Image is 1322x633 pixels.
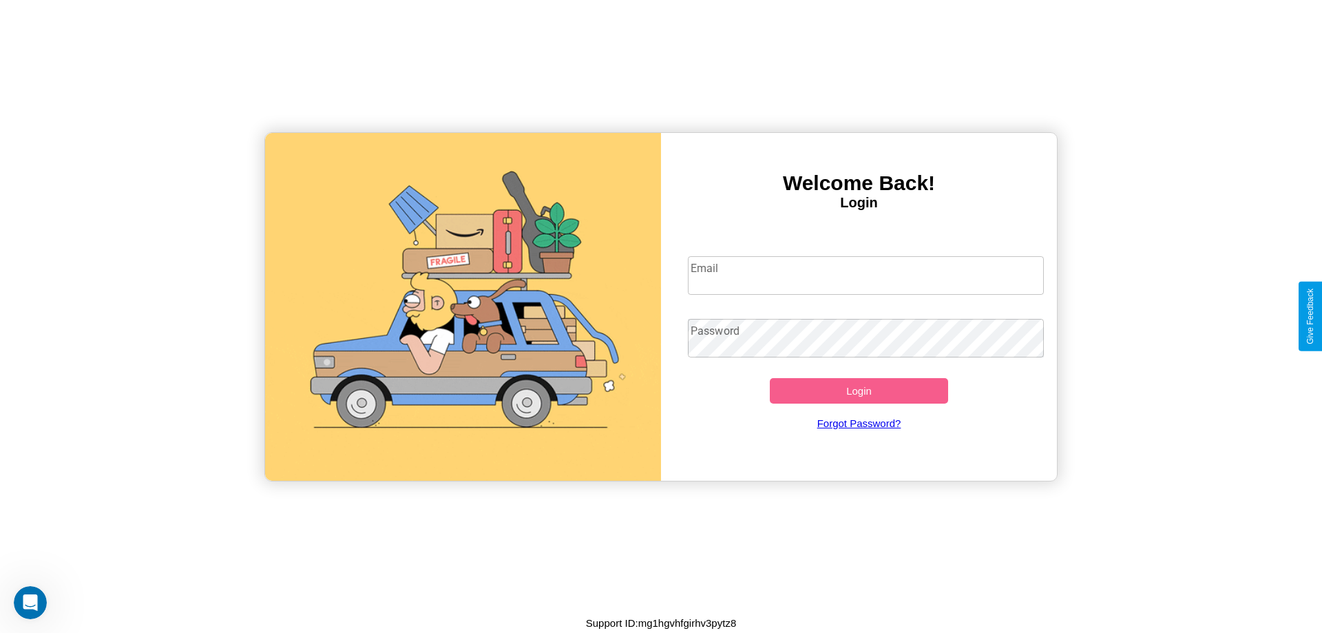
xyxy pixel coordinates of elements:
[661,195,1057,211] h4: Login
[265,133,661,481] img: gif
[681,404,1038,443] a: Forgot Password?
[586,614,736,632] p: Support ID: mg1hgvhfgirhv3pytz8
[1305,289,1315,344] div: Give Feedback
[14,586,47,619] iframe: Intercom live chat
[770,378,948,404] button: Login
[661,172,1057,195] h3: Welcome Back!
